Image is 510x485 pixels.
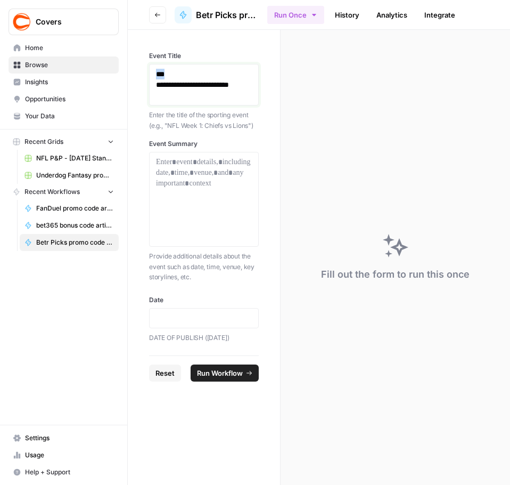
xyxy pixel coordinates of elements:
[9,108,119,125] a: Your Data
[9,91,119,108] a: Opportunities
[196,9,259,21] span: Betr Picks promo code articles
[25,60,114,70] span: Browse
[20,200,119,217] a: FanDuel promo code articles
[25,433,114,443] span: Settings
[20,217,119,234] a: bet365 bonus code articles
[175,6,259,23] a: Betr Picks promo code articles
[149,251,259,282] p: Provide additional details about the event such as date, time, venue, key storylines, etc.
[149,295,259,305] label: Date
[20,167,119,184] a: Underdog Fantasy promo code articles Grid
[267,6,324,24] button: Run Once
[9,447,119,464] a: Usage
[149,139,259,149] label: Event Summary
[25,450,114,460] span: Usage
[321,267,470,282] div: Fill out the form to run this once
[9,184,119,200] button: Recent Workflows
[328,6,366,23] a: History
[24,187,80,197] span: Recent Workflows
[36,238,114,247] span: Betr Picks promo code articles
[149,51,259,61] label: Event Title
[24,137,63,147] span: Recent Grids
[12,12,31,31] img: Covers Logo
[9,9,119,35] button: Workspace: Covers
[25,111,114,121] span: Your Data
[36,204,114,213] span: FanDuel promo code articles
[25,467,114,477] span: Help + Support
[9,430,119,447] a: Settings
[20,150,119,167] a: NFL P&P - [DATE] Standard (Production) Grid (1)
[36,171,114,180] span: Underdog Fantasy promo code articles Grid
[9,39,119,56] a: Home
[36,153,114,163] span: NFL P&P - [DATE] Standard (Production) Grid (1)
[149,110,259,131] p: Enter the title of the sporting event (e.g., "NFL Week 1: Chiefs vs Lions")
[25,43,114,53] span: Home
[36,221,114,230] span: bet365 bonus code articles
[25,94,114,104] span: Opportunities
[25,77,114,87] span: Insights
[155,368,175,378] span: Reset
[9,134,119,150] button: Recent Grids
[20,234,119,251] a: Betr Picks promo code articles
[370,6,414,23] a: Analytics
[418,6,462,23] a: Integrate
[197,368,243,378] span: Run Workflow
[149,333,259,343] p: DATE OF PUBLISH ([DATE])
[9,74,119,91] a: Insights
[9,464,119,481] button: Help + Support
[149,365,181,382] button: Reset
[36,17,100,27] span: Covers
[9,56,119,74] a: Browse
[191,365,259,382] button: Run Workflow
